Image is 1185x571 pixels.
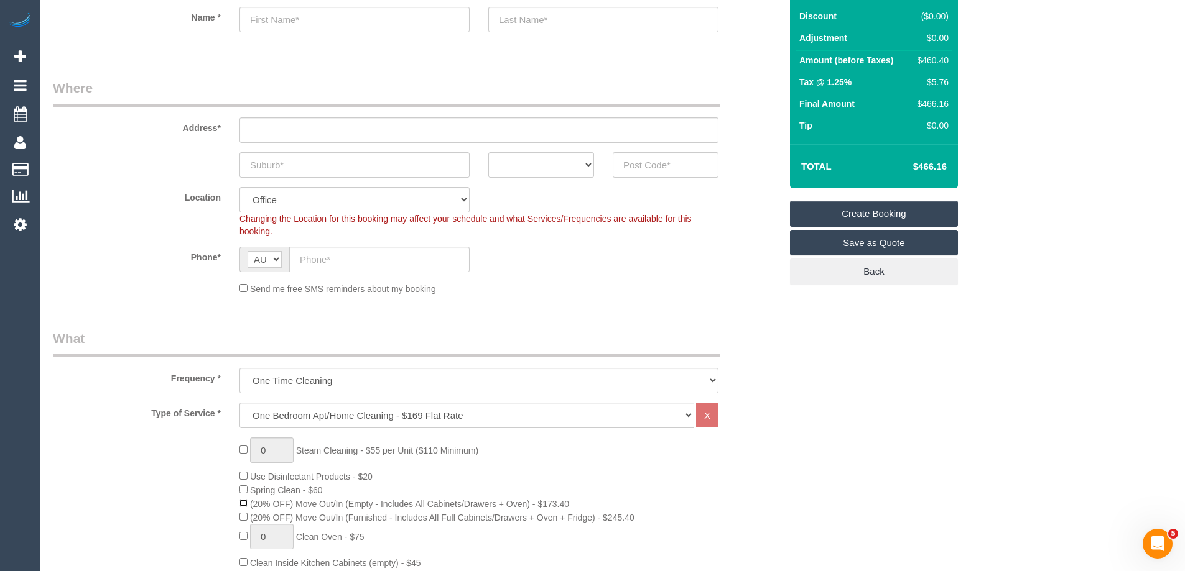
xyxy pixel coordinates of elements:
label: Address* [44,117,230,134]
label: Adjustment [799,32,847,44]
span: (20% OFF) Move Out/In (Furnished - Includes All Full Cabinets/Drawers + Oven + Fridge) - $245.40 [250,513,634,523]
label: Final Amount [799,98,855,110]
label: Discount [799,10,837,22]
input: Phone* [289,247,470,272]
label: Location [44,187,230,204]
legend: Where [53,79,720,107]
a: Back [790,258,958,285]
input: Post Code* [613,152,718,178]
span: Use Disinfectant Products - $20 [250,472,373,482]
span: Spring Clean - $60 [250,485,323,495]
span: Clean Inside Kitchen Cabinets (empty) - $45 [250,558,421,568]
label: Amount (before Taxes) [799,54,893,66]
div: $5.76 [913,76,949,88]
span: Changing the Location for this booking may affect your schedule and what Services/Frequencies are... [239,214,692,236]
label: Tip [799,119,812,132]
a: Save as Quote [790,230,958,256]
span: Clean Oven - $75 [296,532,365,542]
span: Steam Cleaning - $55 per Unit ($110 Minimum) [296,445,478,455]
span: Send me free SMS reminders about my booking [250,284,436,294]
label: Name * [44,7,230,24]
h4: $466.16 [876,162,947,172]
div: $0.00 [913,32,949,44]
label: Type of Service * [44,403,230,419]
strong: Total [801,161,832,171]
label: Frequency * [44,368,230,385]
label: Tax @ 1.25% [799,76,852,88]
label: Phone* [44,247,230,263]
input: Last Name* [488,7,718,32]
span: (20% OFF) Move Out/In (Empty - Includes All Cabinets/Drawers + Oven) - $173.40 [250,499,569,509]
img: Automaid Logo [7,12,32,30]
input: First Name* [239,7,470,32]
div: $0.00 [913,119,949,132]
div: $460.40 [913,54,949,66]
iframe: Intercom live chat [1143,529,1173,559]
legend: What [53,329,720,357]
div: ($0.00) [913,10,949,22]
span: 5 [1168,529,1178,539]
div: $466.16 [913,98,949,110]
input: Suburb* [239,152,470,178]
a: Create Booking [790,201,958,227]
